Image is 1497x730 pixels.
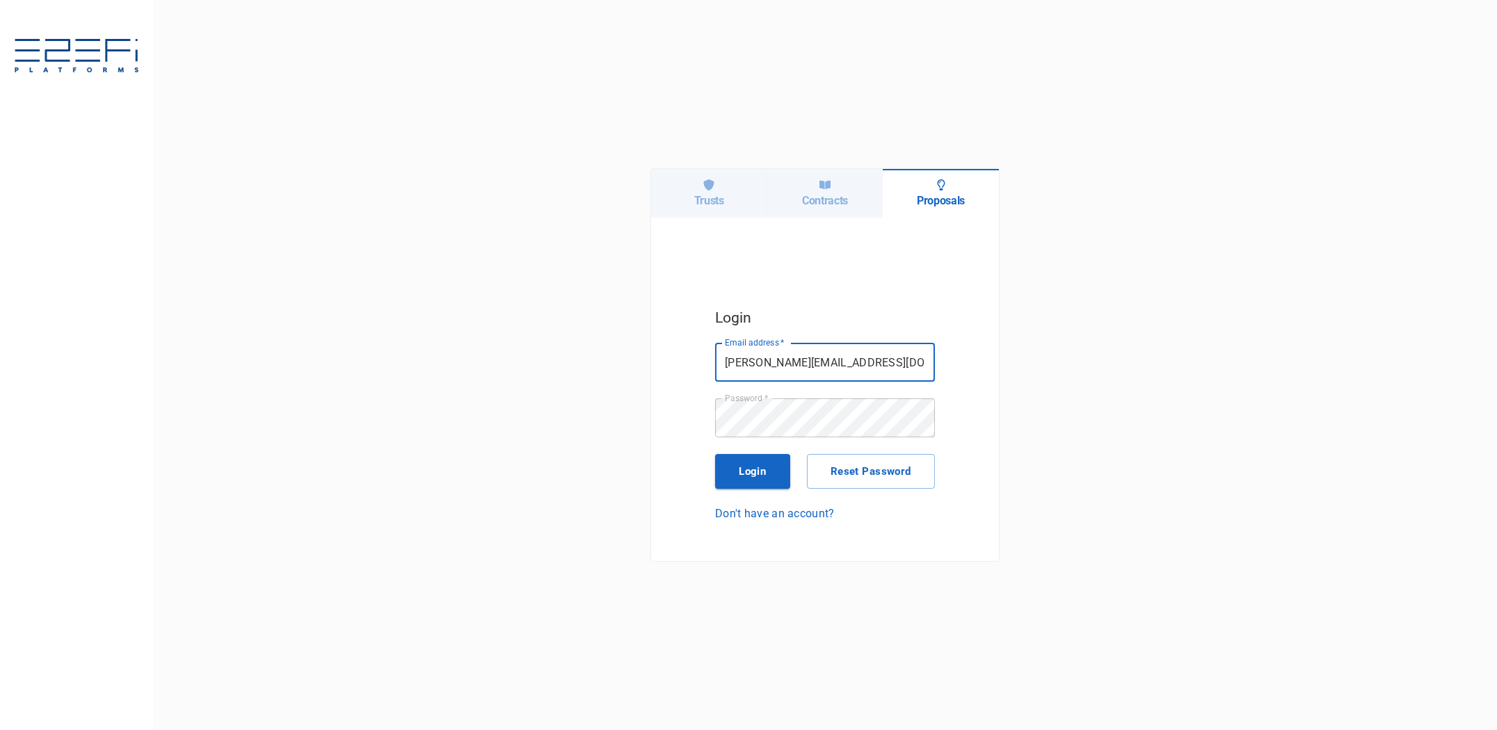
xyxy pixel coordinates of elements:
[807,454,935,489] button: Reset Password
[715,505,935,521] a: Don't have an account?
[14,39,139,75] img: E2EFiPLATFORMS-7f06cbf9.svg
[802,194,848,207] h6: Contracts
[694,194,724,207] h6: Trusts
[917,194,965,207] h6: Proposals
[715,306,935,330] h5: Login
[725,392,768,404] label: Password
[725,336,785,348] label: Email address
[715,454,790,489] button: Login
